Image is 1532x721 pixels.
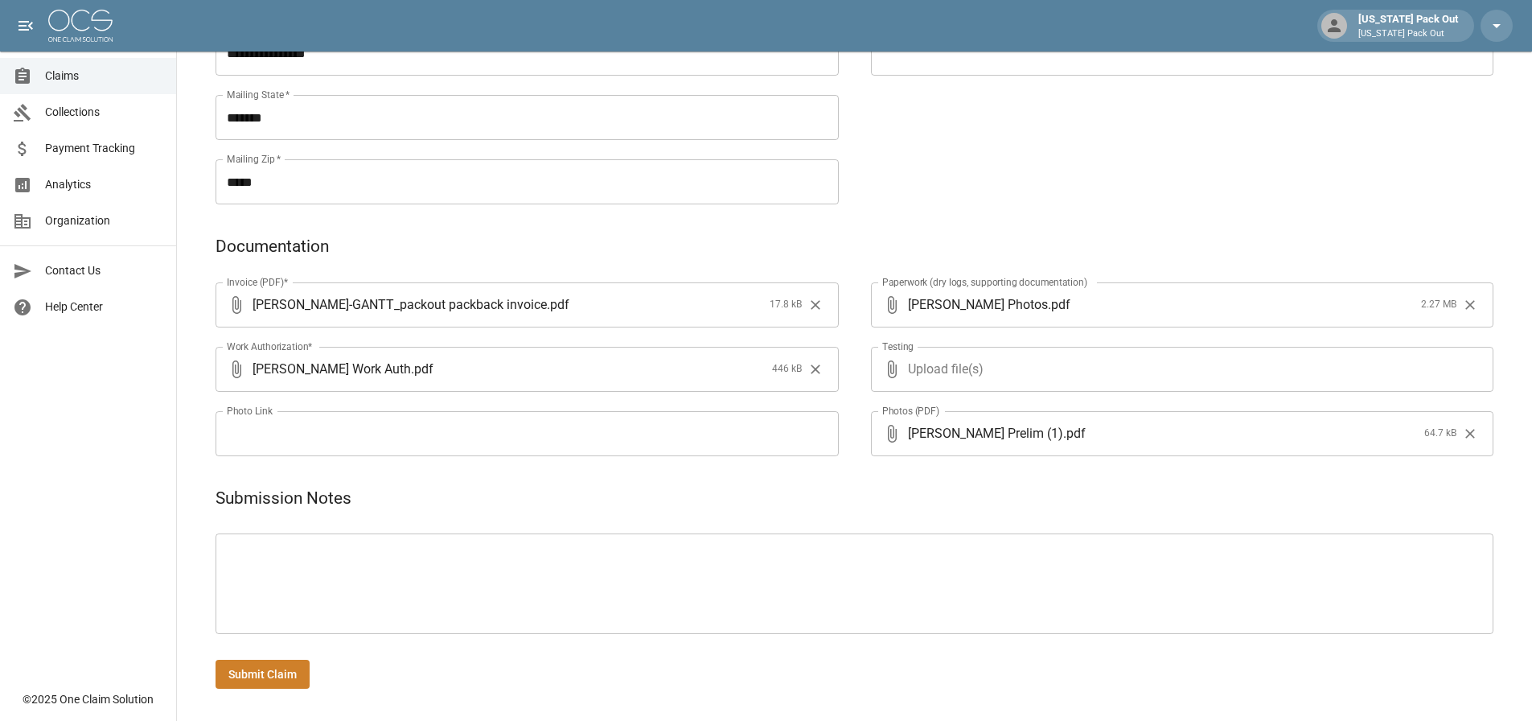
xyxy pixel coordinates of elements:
[1352,11,1464,40] div: [US_STATE] Pack Out
[1458,422,1482,446] button: Clear
[908,295,1048,314] span: [PERSON_NAME] Photos
[1358,27,1458,41] p: [US_STATE] Pack Out
[45,262,163,279] span: Contact Us
[45,68,163,84] span: Claims
[45,176,163,193] span: Analytics
[803,293,828,317] button: Clear
[1063,424,1086,443] span: . pdf
[1424,426,1456,442] span: 64.7 kB
[411,360,433,378] span: . pdf
[770,297,802,313] span: 17.8 kB
[772,361,802,377] span: 446 kB
[227,275,289,289] label: Invoice (PDF)*
[45,212,163,229] span: Organization
[803,357,828,381] button: Clear
[1458,293,1482,317] button: Clear
[908,424,1063,443] span: [PERSON_NAME] Prelim (1)
[227,404,273,418] label: Photo Link
[908,347,1451,392] span: Upload file(s)
[882,340,914,353] label: Testing
[882,404,939,418] label: Photos (PDF)
[227,340,313,353] label: Work Authorization*
[10,10,42,42] button: open drawer
[882,275,1087,289] label: Paperwork (dry logs, supporting documentation)
[253,360,411,378] span: [PERSON_NAME] Work Auth
[547,295,569,314] span: . pdf
[253,295,547,314] span: [PERSON_NAME]-GANTT_packout packback invoice
[1421,297,1456,313] span: 2.27 MB
[23,691,154,707] div: © 2025 One Claim Solution
[227,88,290,101] label: Mailing State
[216,660,310,690] button: Submit Claim
[48,10,113,42] img: ocs-logo-white-transparent.png
[227,152,281,166] label: Mailing Zip
[45,299,163,315] span: Help Center
[45,140,163,157] span: Payment Tracking
[45,104,163,121] span: Collections
[1048,295,1070,314] span: . pdf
